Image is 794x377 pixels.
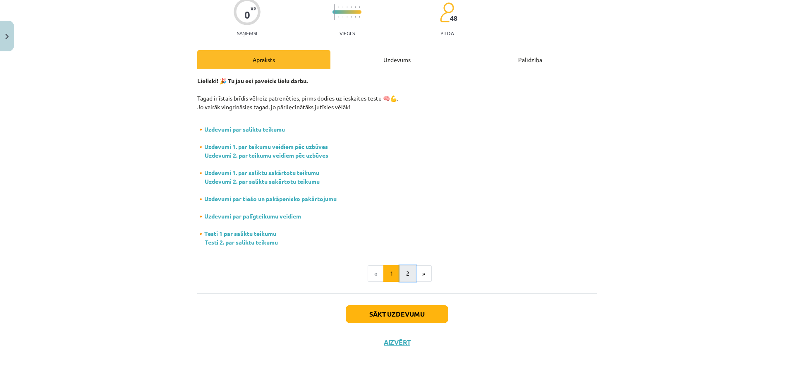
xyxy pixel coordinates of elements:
[205,178,320,185] a: Uzdevumi 2. par saliktu sakārtotu teikumu
[197,77,308,84] strong: Lieliski! 🎉 Tu jau esi paveicis lielu darbu.
[234,30,261,36] p: Saņemsi
[355,6,356,8] img: icon-short-line-57e1e144782c952c97e751825c79c345078a6d821885a25fce030b3d8c18986b.svg
[244,9,250,21] div: 0
[330,50,464,69] div: Uzdevums
[381,338,413,346] button: Aizvērt
[450,14,457,22] span: 48
[197,265,597,282] nav: Page navigation example
[204,212,301,220] a: Uzdevumi par palīgteikumu veidiem
[205,238,278,246] a: Testi 2. par saliktu teikumu
[204,230,276,237] a: Testi 1 par saliktu teikumu
[340,30,355,36] p: Viegls
[197,77,597,111] p: Tagad ir īstais brīdis vēlreiz patrenēties, pirms dodies uz ieskaites testu 🧠💪. Jo vairāk vingrin...
[464,50,597,69] div: Palīdzība
[355,16,356,18] img: icon-short-line-57e1e144782c952c97e751825c79c345078a6d821885a25fce030b3d8c18986b.svg
[399,265,416,282] button: 2
[440,2,454,23] img: students-c634bb4e5e11cddfef0936a35e636f08e4e9abd3cc4e673bd6f9a4125e45ecb1.svg
[416,265,432,282] button: »
[5,34,9,39] img: icon-close-lesson-0947bae3869378f0d4975bcd49f059093ad1ed9edebbc8119c70593378902aed.svg
[351,16,352,18] img: icon-short-line-57e1e144782c952c97e751825c79c345078a6d821885a25fce030b3d8c18986b.svg
[197,50,330,69] div: Apraksts
[359,16,360,18] img: icon-short-line-57e1e144782c952c97e751825c79c345078a6d821885a25fce030b3d8c18986b.svg
[204,169,319,176] a: Uzdevumi 1. par saliktu sakārtotu teikumu
[204,195,337,202] a: Uzdevumi par tiešo un pakāpenisko pakārtojumu
[205,151,328,159] a: Uzdevumi 2. par teikumu veidiem pēc uzbūves
[383,265,400,282] button: 1
[342,6,343,8] img: icon-short-line-57e1e144782c952c97e751825c79c345078a6d821885a25fce030b3d8c18986b.svg
[251,6,256,11] span: XP
[204,143,328,150] a: Uzdevumi 1. par teikumu veidiem pēc uzbūves
[204,125,285,133] a: Uzdevumi par saliktu teikumu
[440,30,454,36] p: pilda
[338,6,339,8] img: icon-short-line-57e1e144782c952c97e751825c79c345078a6d821885a25fce030b3d8c18986b.svg
[359,6,360,8] img: icon-short-line-57e1e144782c952c97e751825c79c345078a6d821885a25fce030b3d8c18986b.svg
[197,125,337,246] strong: 🔸 🔸 🔸 🔸 🔸 🔸
[351,6,352,8] img: icon-short-line-57e1e144782c952c97e751825c79c345078a6d821885a25fce030b3d8c18986b.svg
[342,16,343,18] img: icon-short-line-57e1e144782c952c97e751825c79c345078a6d821885a25fce030b3d8c18986b.svg
[334,4,335,20] img: icon-long-line-d9ea69661e0d244f92f715978eff75569469978d946b2353a9bb055b3ed8787d.svg
[346,305,448,323] button: Sākt uzdevumu
[338,16,339,18] img: icon-short-line-57e1e144782c952c97e751825c79c345078a6d821885a25fce030b3d8c18986b.svg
